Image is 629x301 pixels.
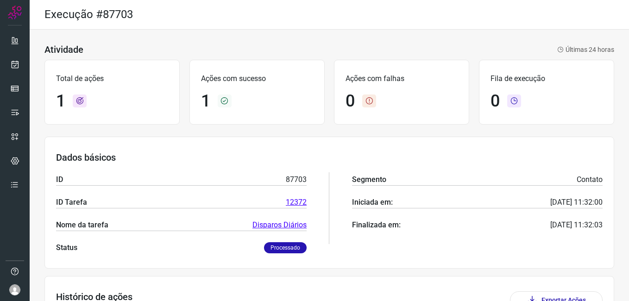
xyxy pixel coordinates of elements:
p: [DATE] 11:32:03 [550,219,603,231]
h1: 1 [56,91,65,111]
h2: Execução #87703 [44,8,133,21]
p: ID [56,174,63,185]
h1: 0 [346,91,355,111]
img: Logo [8,6,22,19]
p: Últimas 24 horas [557,45,614,55]
p: Fila de execução [491,73,603,84]
p: Ações com sucesso [201,73,313,84]
img: avatar-user-boy.jpg [9,284,20,295]
p: Processado [264,242,307,253]
p: Ações com falhas [346,73,458,84]
p: Segmento [352,174,386,185]
h3: Dados básicos [56,152,603,163]
p: Contato [577,174,603,185]
p: Status [56,242,77,253]
h1: 1 [201,91,210,111]
p: Finalizada em: [352,219,401,231]
p: Nome da tarefa [56,219,108,231]
p: ID Tarefa [56,197,87,208]
p: Iniciada em: [352,197,393,208]
h1: 0 [491,91,500,111]
h3: Atividade [44,44,83,55]
a: 12372 [286,197,307,208]
p: 87703 [286,174,307,185]
a: Disparos Diários [252,219,307,231]
p: Total de ações [56,73,168,84]
p: [DATE] 11:32:00 [550,197,603,208]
